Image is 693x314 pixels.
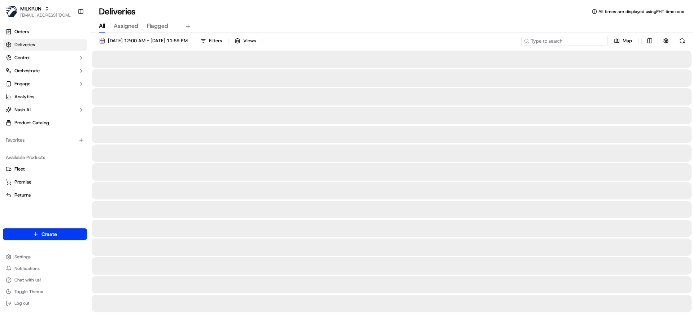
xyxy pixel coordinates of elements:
button: Fleet [3,163,87,175]
button: Returns [3,189,87,201]
button: [EMAIL_ADDRESS][DOMAIN_NAME] [20,12,72,18]
button: Orchestrate [3,65,87,77]
button: Log out [3,298,87,308]
span: Chat with us! [14,277,41,283]
button: Filters [197,36,225,46]
button: Toggle Theme [3,287,87,297]
span: Nash AI [14,107,31,113]
span: Notifications [14,266,40,271]
span: Filters [209,38,222,44]
img: MILKRUN [6,6,17,17]
span: Create [42,231,57,238]
input: Type to search [521,36,608,46]
span: Log out [14,300,29,306]
a: Product Catalog [3,117,87,129]
button: Chat with us! [3,275,87,285]
a: Orders [3,26,87,38]
span: Fleet [14,166,25,172]
span: All [99,22,105,30]
button: Promise [3,176,87,188]
span: Map [623,38,632,44]
button: MILKRUN [20,5,42,12]
button: Create [3,228,87,240]
a: Promise [6,179,84,185]
span: Views [243,38,256,44]
span: All times are displayed using PHT timezone [598,9,684,14]
button: Engage [3,78,87,90]
span: Orders [14,29,29,35]
a: Analytics [3,91,87,103]
button: Nash AI [3,104,87,116]
button: Map [611,36,635,46]
span: Engage [14,81,30,87]
a: Deliveries [3,39,87,51]
button: Settings [3,252,87,262]
span: [DATE] 12:00 AM - [DATE] 11:59 PM [108,38,188,44]
a: Returns [6,192,84,198]
div: Available Products [3,152,87,163]
button: Refresh [677,36,687,46]
span: Control [14,55,30,61]
div: Favorites [3,134,87,146]
span: Promise [14,179,31,185]
button: MILKRUNMILKRUN[EMAIL_ADDRESS][DOMAIN_NAME] [3,3,75,20]
span: Settings [14,254,31,260]
button: [DATE] 12:00 AM - [DATE] 11:59 PM [96,36,191,46]
span: Returns [14,192,31,198]
span: Flagged [147,22,168,30]
h1: Deliveries [99,6,136,17]
span: Product Catalog [14,120,49,126]
button: Notifications [3,263,87,274]
span: Assigned [114,22,138,30]
a: Fleet [6,166,84,172]
button: Views [231,36,259,46]
span: Orchestrate [14,68,40,74]
span: Analytics [14,94,34,100]
span: Deliveries [14,42,35,48]
button: Control [3,52,87,64]
span: Toggle Theme [14,289,43,294]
